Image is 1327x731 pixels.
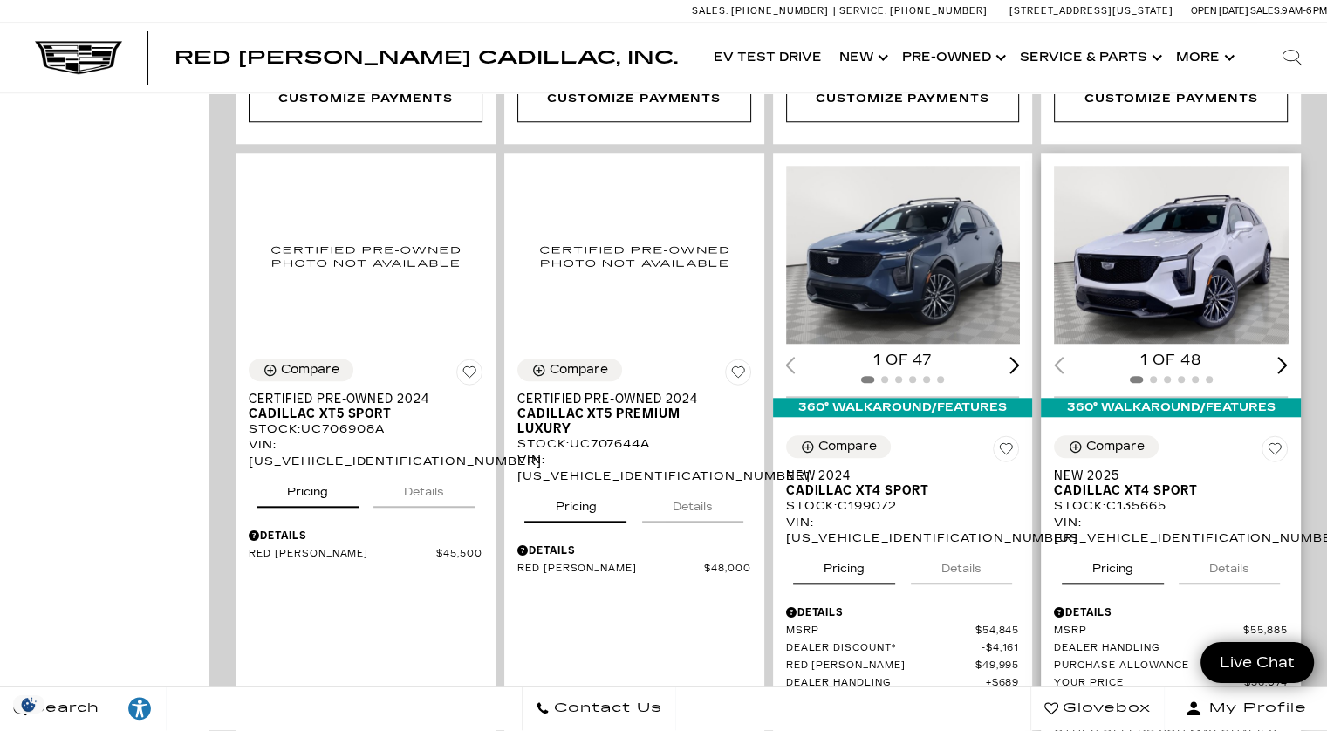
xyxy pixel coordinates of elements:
[249,359,353,381] button: Compare Vehicle
[1054,483,1275,498] span: Cadillac XT4 Sport
[1277,357,1288,373] div: Next slide
[786,435,891,458] button: Compare Vehicle
[1202,697,1307,721] span: My Profile
[9,695,49,714] div: Privacy Settings
[1054,351,1288,370] div: 1 of 48
[1054,605,1288,620] div: Pricing Details - New 2025 Cadillac XT4 Sport
[705,23,831,92] a: EV Test Drive
[1054,659,1254,673] span: Purchase Allowance
[174,49,678,66] a: Red [PERSON_NAME] Cadillac, Inc.
[890,5,988,17] span: [PHONE_NUMBER]
[27,697,99,721] span: Search
[725,359,751,392] button: Save Vehicle
[550,362,608,378] div: Compare
[249,406,469,421] span: Cadillac XT5 Sport
[786,659,975,673] span: Red [PERSON_NAME]
[550,697,662,721] span: Contact Us
[249,75,482,122] div: undefined - Pre-Owned 2018 Cadillac Escalade Luxury
[249,75,482,122] a: Customize Payments
[257,469,359,508] button: pricing tab
[786,351,1020,370] div: 1 of 47
[517,359,622,381] button: Compare Vehicle
[704,563,751,576] span: $48,000
[786,605,1020,620] div: Pricing Details - New 2024 Cadillac XT4 Sport
[113,687,167,731] a: Explore your accessibility options
[692,5,728,17] span: Sales:
[786,468,1007,483] span: New 2024
[773,398,1033,417] div: 360° WalkAround/Features
[1009,5,1173,17] a: [STREET_ADDRESS][US_STATE]
[1054,642,1254,655] span: Dealer Handling
[436,548,482,561] span: $45,500
[517,392,738,406] span: Certified Pre-Owned 2024
[249,392,469,406] span: Certified Pre-Owned 2024
[1041,398,1301,417] div: 360° WalkAround/Features
[818,439,877,454] div: Compare
[1086,439,1145,454] div: Compare
[786,483,1007,498] span: Cadillac XT4 Sport
[524,484,626,523] button: pricing tab
[786,468,1020,498] a: New 2024Cadillac XT4 Sport
[731,5,829,17] span: [PHONE_NUMBER]
[1054,166,1291,344] div: 1 / 2
[1282,5,1327,17] span: 9 AM-6 PM
[1058,697,1151,721] span: Glovebox
[249,528,482,543] div: Pricing Details - Certified Pre-Owned 2024 Cadillac XT5 Sport
[35,41,122,74] img: Cadillac Dark Logo with Cadillac White Text
[911,546,1012,584] button: details tab
[786,625,1020,638] a: MSRP $54,845
[249,548,436,561] span: Red [PERSON_NAME]
[831,23,893,92] a: New
[1250,5,1282,17] span: Sales:
[1054,468,1288,498] a: New 2025Cadillac XT4 Sport
[1211,652,1303,673] span: Live Chat
[1054,677,1244,690] span: Your Price
[1054,75,1288,122] div: undefined - Certified Pre-Owned 2024 Cadillac XT5 Premium Luxury
[249,437,482,468] div: VIN: [US_VEHICLE_IDENTIFICATION_NUMBER]
[1262,435,1288,468] button: Save Vehicle
[113,696,166,722] div: Explore your accessibility options
[786,659,1020,673] a: Red [PERSON_NAME] $49,995
[1009,357,1020,373] div: Next slide
[1062,546,1164,584] button: pricing tab
[786,166,1023,344] div: 1 / 2
[517,543,751,558] div: Pricing Details - Certified Pre-Owned 2024 Cadillac XT5 Premium Luxury
[1054,166,1291,344] img: 2025 Cadillac XT4 Sport 1
[1054,435,1159,458] button: Compare Vehicle
[786,642,982,655] span: Dealer Discount*
[249,392,482,421] a: Certified Pre-Owned 2024Cadillac XT5 Sport
[982,642,1020,655] span: $4,161
[281,362,339,378] div: Compare
[174,47,678,68] span: Red [PERSON_NAME] Cadillac, Inc.
[1030,687,1165,731] a: Glovebox
[786,677,986,690] span: Dealer Handling
[1054,468,1275,483] span: New 2025
[1054,515,1288,546] div: VIN: [US_VEHICLE_IDENTIFICATION_NUMBER]
[642,484,743,523] button: details tab
[517,452,751,483] div: VIN: [US_VEHICLE_IDENTIFICATION_NUMBER]
[1054,677,1288,690] a: Your Price $56,074
[522,687,676,731] a: Contact Us
[517,75,751,122] div: undefined - Certified Pre-Owned 2023 Cadillac XT4 Sport
[1243,625,1288,638] span: $55,885
[249,421,482,437] div: Stock : UC706908A
[517,563,704,576] span: Red [PERSON_NAME]
[793,546,895,584] button: pricing tab
[993,435,1019,468] button: Save Vehicle
[1054,642,1288,655] a: Dealer Handling $689
[786,642,1020,655] a: Dealer Discount* $4,161
[893,23,1011,92] a: Pre-Owned
[985,677,1019,690] span: $689
[786,75,1020,122] a: Customize Payments
[692,6,833,16] a: Sales: [PHONE_NUMBER]
[975,659,1020,673] span: $49,995
[1054,498,1288,514] div: Stock : C135665
[833,6,992,16] a: Service: [PHONE_NUMBER]
[517,563,751,576] a: Red [PERSON_NAME] $48,000
[786,166,1023,344] img: 2024 Cadillac XT4 Sport 1
[786,677,1020,690] a: Dealer Handling $689
[786,625,975,638] span: MSRP
[373,469,475,508] button: details tab
[1054,625,1243,638] span: MSRP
